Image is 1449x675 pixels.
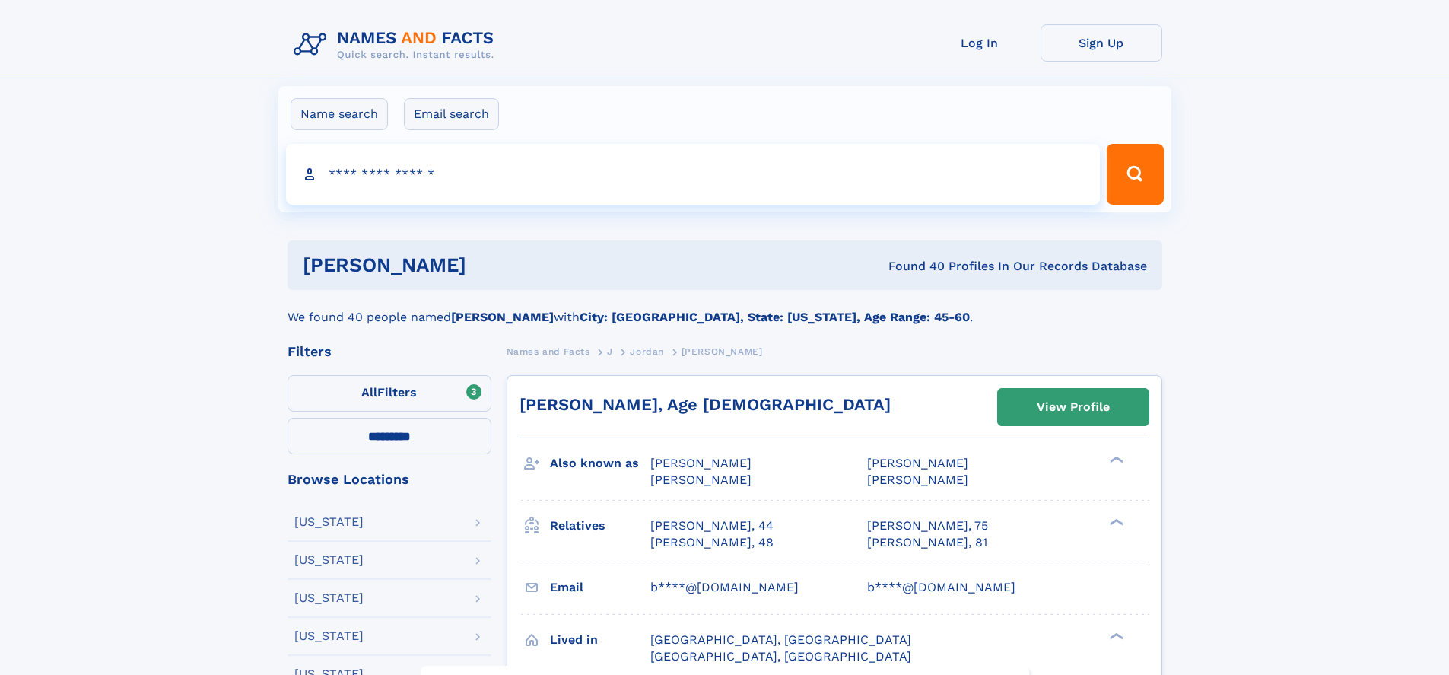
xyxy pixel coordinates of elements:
[288,375,491,412] label: Filters
[520,395,891,414] a: [PERSON_NAME], Age [DEMOGRAPHIC_DATA]
[303,256,678,275] h1: [PERSON_NAME]
[294,630,364,642] div: [US_STATE]
[1041,24,1162,62] a: Sign Up
[550,575,650,600] h3: Email
[607,342,613,361] a: J
[650,517,774,534] a: [PERSON_NAME], 44
[1037,390,1110,425] div: View Profile
[650,632,911,647] span: [GEOGRAPHIC_DATA], [GEOGRAPHIC_DATA]
[507,342,590,361] a: Names and Facts
[550,451,650,476] h3: Also known as
[1106,455,1124,465] div: ❯
[1106,631,1124,641] div: ❯
[607,346,613,357] span: J
[650,456,752,470] span: [PERSON_NAME]
[1107,144,1163,205] button: Search Button
[294,592,364,604] div: [US_STATE]
[580,310,970,324] b: City: [GEOGRAPHIC_DATA], State: [US_STATE], Age Range: 45-60
[288,290,1162,326] div: We found 40 people named with .
[288,345,491,358] div: Filters
[650,534,774,551] a: [PERSON_NAME], 48
[404,98,499,130] label: Email search
[550,513,650,539] h3: Relatives
[998,389,1149,425] a: View Profile
[361,385,377,400] span: All
[630,346,664,357] span: Jordan
[867,517,988,534] a: [PERSON_NAME], 75
[451,310,554,324] b: [PERSON_NAME]
[291,98,388,130] label: Name search
[650,649,911,664] span: [GEOGRAPHIC_DATA], [GEOGRAPHIC_DATA]
[682,346,763,357] span: [PERSON_NAME]
[677,258,1147,275] div: Found 40 Profiles In Our Records Database
[630,342,664,361] a: Jordan
[550,627,650,653] h3: Lived in
[1106,517,1124,527] div: ❯
[867,473,968,487] span: [PERSON_NAME]
[286,144,1101,205] input: search input
[294,516,364,528] div: [US_STATE]
[294,554,364,566] div: [US_STATE]
[650,473,752,487] span: [PERSON_NAME]
[288,24,507,65] img: Logo Names and Facts
[919,24,1041,62] a: Log In
[288,473,491,486] div: Browse Locations
[867,456,968,470] span: [PERSON_NAME]
[867,534,987,551] a: [PERSON_NAME], 81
